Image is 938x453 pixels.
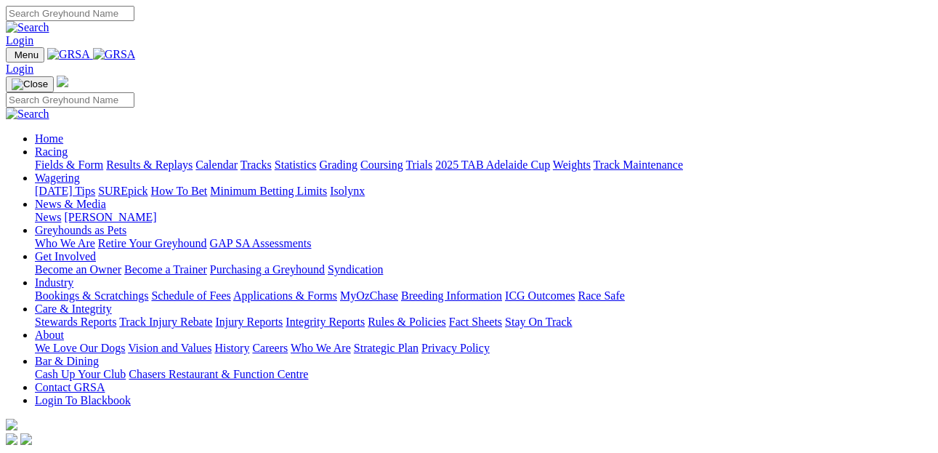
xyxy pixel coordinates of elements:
a: Applications & Forms [233,289,337,302]
a: Login [6,34,33,47]
a: Contact GRSA [35,381,105,393]
a: Who We Are [35,237,95,249]
a: How To Bet [151,185,208,197]
div: About [35,342,932,355]
a: Retire Your Greyhound [98,237,207,249]
a: Isolynx [330,185,365,197]
a: Results & Replays [106,159,193,171]
a: Race Safe [578,289,624,302]
a: Track Maintenance [594,159,683,171]
a: Privacy Policy [421,342,490,354]
a: Coursing [360,159,403,171]
button: Toggle navigation [6,76,54,92]
div: News & Media [35,211,932,224]
a: Industry [35,276,73,289]
a: Vision and Values [128,342,211,354]
a: GAP SA Assessments [210,237,312,249]
a: News & Media [35,198,106,210]
a: Greyhounds as Pets [35,224,126,236]
a: Who We Are [291,342,351,354]
a: Syndication [328,263,383,276]
a: 2025 TAB Adelaide Cup [435,159,550,171]
img: Search [6,21,49,34]
img: logo-grsa-white.png [57,76,68,87]
a: Login [6,63,33,75]
a: Weights [553,159,591,171]
a: ICG Outcomes [505,289,575,302]
input: Search [6,6,134,21]
a: Strategic Plan [354,342,419,354]
img: Close [12,79,48,90]
a: Purchasing a Greyhound [210,263,325,276]
a: Care & Integrity [35,302,112,315]
a: Careers [252,342,288,354]
div: Industry [35,289,932,302]
img: logo-grsa-white.png [6,419,17,430]
img: facebook.svg [6,433,17,445]
a: MyOzChase [340,289,398,302]
a: Rules & Policies [368,316,446,328]
a: News [35,211,61,223]
a: Tracks [240,159,272,171]
a: Home [35,132,63,145]
a: Login To Blackbook [35,394,131,406]
a: Breeding Information [401,289,502,302]
span: Menu [15,49,39,60]
a: Injury Reports [215,316,283,328]
a: Racing [35,145,68,158]
a: Trials [405,159,432,171]
a: Fact Sheets [449,316,502,328]
a: [DATE] Tips [35,185,95,197]
img: twitter.svg [20,433,32,445]
a: Bookings & Scratchings [35,289,148,302]
div: Bar & Dining [35,368,932,381]
img: Search [6,108,49,121]
a: About [35,329,64,341]
a: History [214,342,249,354]
a: Calendar [195,159,238,171]
div: Wagering [35,185,932,198]
a: Stay On Track [505,316,572,328]
div: Racing [35,159,932,172]
div: Care & Integrity [35,316,932,329]
a: SUREpick [98,185,147,197]
a: Statistics [275,159,317,171]
input: Search [6,92,134,108]
a: Track Injury Rebate [119,316,212,328]
a: Become an Owner [35,263,121,276]
img: GRSA [93,48,136,61]
a: We Love Our Dogs [35,342,125,354]
a: Minimum Betting Limits [210,185,327,197]
a: Fields & Form [35,159,103,171]
a: Schedule of Fees [151,289,230,302]
button: Toggle navigation [6,47,44,63]
a: [PERSON_NAME] [64,211,156,223]
div: Get Involved [35,263,932,276]
a: Stewards Reports [35,316,116,328]
img: GRSA [47,48,90,61]
a: Grading [320,159,357,171]
a: Become a Trainer [124,263,207,276]
div: Greyhounds as Pets [35,237,932,250]
a: Wagering [35,172,80,184]
a: Get Involved [35,250,96,262]
a: Bar & Dining [35,355,99,367]
a: Integrity Reports [286,316,365,328]
a: Cash Up Your Club [35,368,126,380]
a: Chasers Restaurant & Function Centre [129,368,308,380]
